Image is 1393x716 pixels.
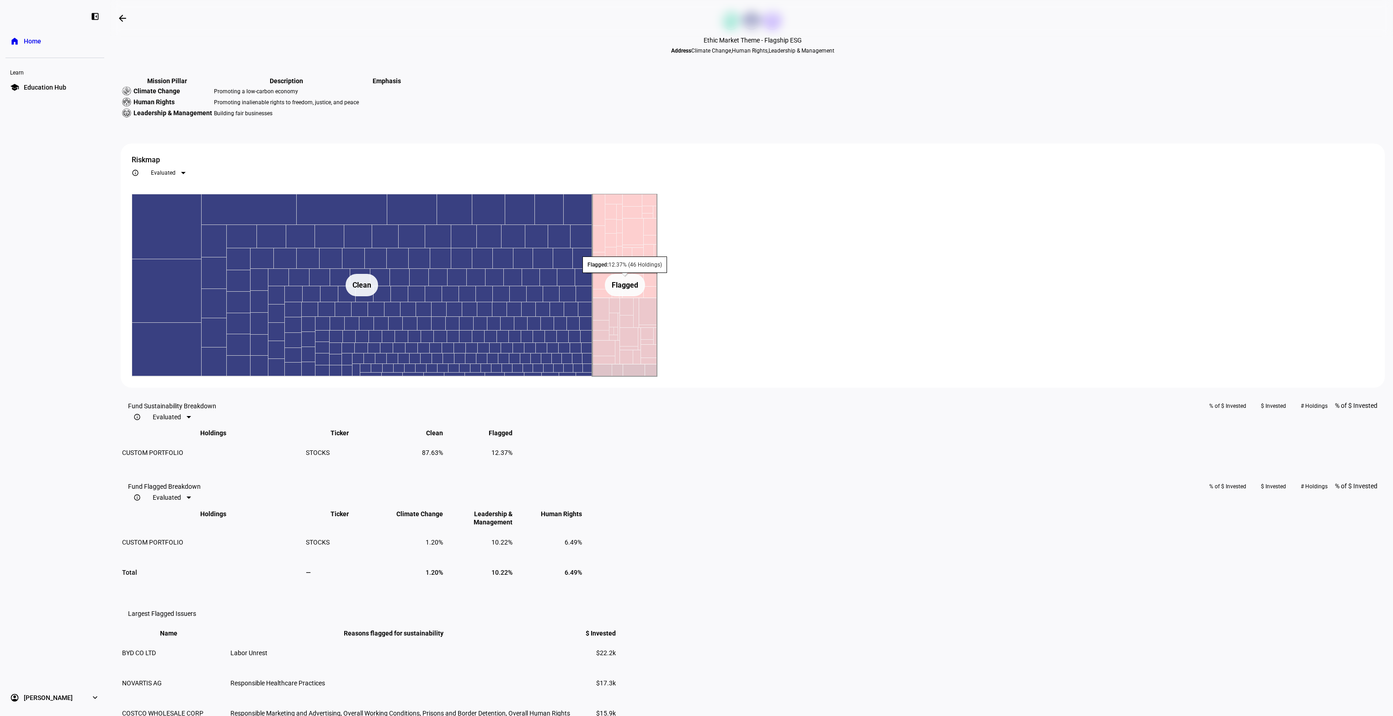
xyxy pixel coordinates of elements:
[122,77,213,85] th: Mission Pillar
[331,429,349,437] span: Ticker
[1293,399,1335,413] button: # Holdings
[214,88,298,95] span: Promoting a low-carbon economy
[1202,479,1254,494] button: % of $ Invested
[612,281,638,289] text: Flagged
[426,539,443,546] span: 1.20%
[10,693,19,702] eth-mat-symbol: account_circle
[133,87,180,95] span: Climate Change
[128,402,216,424] eth-data-table-title: Fund Sustainability Breakdown
[769,48,834,54] span: Leadership & Management
[122,569,137,576] span: Total
[306,539,330,546] span: STOCKS
[426,569,443,576] span: 1.20%
[214,110,272,117] span: Building fair businesses
[133,413,141,421] mat-icon: info_outline
[121,37,1385,44] div: Ethic Market Theme - Flagship ESG
[352,281,371,289] text: Clean
[132,155,1374,166] div: Riskmap
[1254,479,1293,494] button: $ Invested
[122,679,162,687] span: NOVARTIS AG
[128,610,196,617] eth-data-table-title: Largest Flagged Issuers
[422,449,443,456] span: 87.63%
[122,86,131,96] img: climateChange.svg
[160,630,191,637] span: Name
[91,693,100,702] eth-mat-symbol: expand_more
[360,77,413,85] th: Emphasis
[491,569,512,576] span: 10.22%
[565,569,582,576] span: 6.49%
[1254,399,1293,413] button: $ Invested
[491,539,512,546] span: 10.22%
[10,83,19,92] eth-mat-symbol: school
[128,483,201,505] eth-data-table-title: Fund Flagged Breakdown
[1301,399,1328,413] span: # Holdings
[230,649,267,657] span: Labor Unrest
[133,109,212,117] span: Leadership & Management
[1335,402,1377,409] span: % of $ Invested
[571,668,616,698] td: $17.3k
[153,494,181,501] span: Evaluated
[133,494,141,501] mat-icon: info_outline
[1261,399,1286,413] span: $ Invested
[213,77,359,85] th: Description
[151,170,176,176] span: Evaluated
[24,83,66,92] span: Education Hub
[565,539,582,546] span: 6.49%
[489,429,512,437] span: Flagged
[1209,479,1246,494] span: % of $ Invested
[122,97,131,107] img: humanRights.svg
[1301,479,1328,494] span: # Holdings
[5,32,104,50] a: homeHome
[691,48,732,54] span: Climate Change ,
[671,48,691,54] b: Address
[122,539,183,546] span: CUSTOM PORTFOLIO
[133,98,175,106] span: Human Rights
[122,108,131,118] img: corporateEthics.svg
[153,413,181,421] span: Evaluated
[1293,479,1335,494] button: # Holdings
[1209,399,1246,413] span: % of $ Invested
[24,37,41,46] span: Home
[572,630,616,637] span: $ Invested
[10,37,19,46] eth-mat-symbol: home
[24,693,73,702] span: [PERSON_NAME]
[396,510,443,518] span: Climate Change
[331,510,349,518] span: Ticker
[214,99,359,106] span: Promoting inalienable rights to freedom, justice, and peace
[426,429,443,437] span: Clean
[306,569,311,576] span: —
[200,429,226,437] span: Holdings
[122,449,183,456] span: CUSTOM PORTFOLIO
[132,169,139,176] mat-icon: info_outline
[571,638,616,668] td: $22.2k
[122,649,156,657] span: BYD CO LTD
[5,65,104,78] div: Learn
[491,449,512,456] span: 12.37%
[344,630,457,637] span: Reasons flagged for sustainability
[1202,399,1254,413] button: % of $ Invested
[230,679,325,687] span: Responsible Healthcare Practices
[732,48,769,54] span: Human Rights ,
[306,449,330,456] span: STOCKS
[91,12,100,21] eth-mat-symbol: left_panel_close
[474,510,512,526] span: Leadership & Management
[200,510,226,518] span: Holdings
[541,510,582,518] span: Human Rights
[1261,479,1286,494] span: $ Invested
[117,13,128,24] mat-icon: arrow_backwards
[1335,482,1377,490] span: % of $ Invested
